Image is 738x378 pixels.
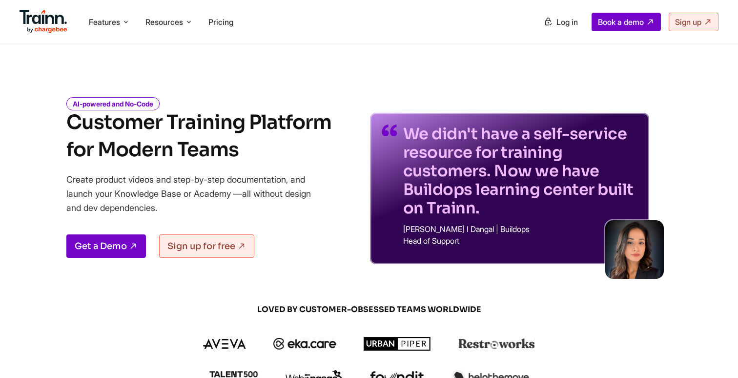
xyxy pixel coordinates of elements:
[145,17,183,27] span: Resources
[66,234,146,258] a: Get a Demo
[605,220,664,279] img: sabina-buildops.d2e8138.png
[556,17,578,27] span: Log in
[403,225,637,233] p: [PERSON_NAME] I Dangal | Buildops
[382,125,397,136] img: quotes-purple.41a7099.svg
[669,13,718,31] a: Sign up
[66,109,331,164] h1: Customer Training Platform for Modern Teams
[203,339,246,349] img: aveva logo
[538,13,584,31] a: Log in
[66,172,325,215] p: Create product videos and step-by-step documentation, and launch your Knowledge Base or Academy —...
[159,234,254,258] a: Sign up for free
[135,304,603,315] span: LOVED BY CUSTOMER-OBSESSED TEAMS WORLDWIDE
[592,13,661,31] a: Book a demo
[403,125,637,217] p: We didn't have a self-service resource for training customers. Now we have Buildops learning cent...
[598,17,644,27] span: Book a demo
[364,337,431,351] img: urbanpiper logo
[458,338,535,349] img: restroworks logo
[89,17,120,27] span: Features
[20,10,67,33] img: Trainn Logo
[208,17,233,27] a: Pricing
[403,237,637,245] p: Head of Support
[273,338,337,350] img: ekacare logo
[66,97,160,110] i: AI-powered and No-Code
[675,17,701,27] span: Sign up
